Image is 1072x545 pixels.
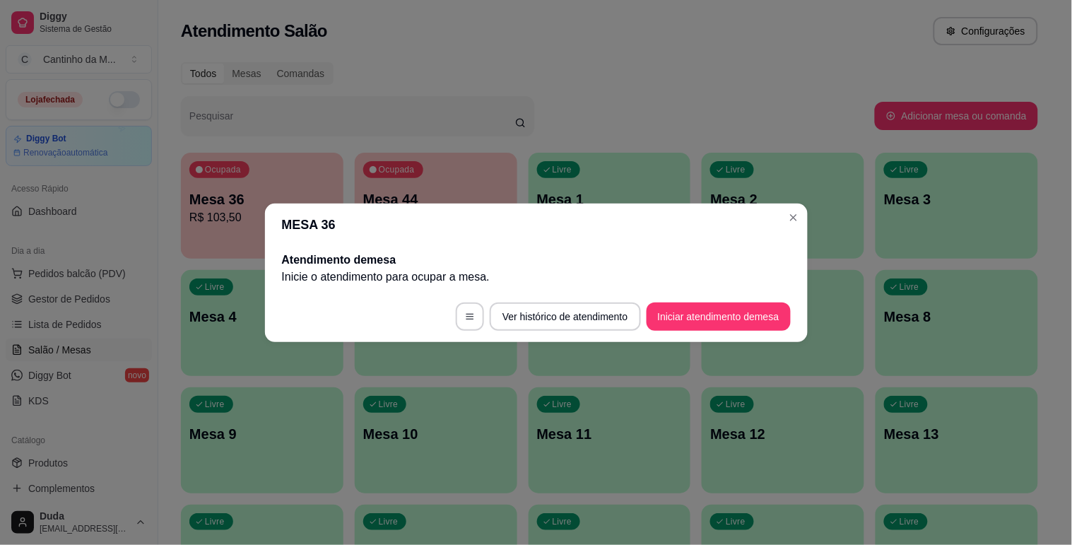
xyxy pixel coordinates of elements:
[490,303,640,331] button: Ver histórico de atendimento
[282,269,791,286] p: Inicie o atendimento para ocupar a mesa .
[647,303,791,331] button: Iniciar atendimento demesa
[265,204,808,246] header: MESA 36
[282,252,791,269] h2: Atendimento de mesa
[782,206,805,229] button: Close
